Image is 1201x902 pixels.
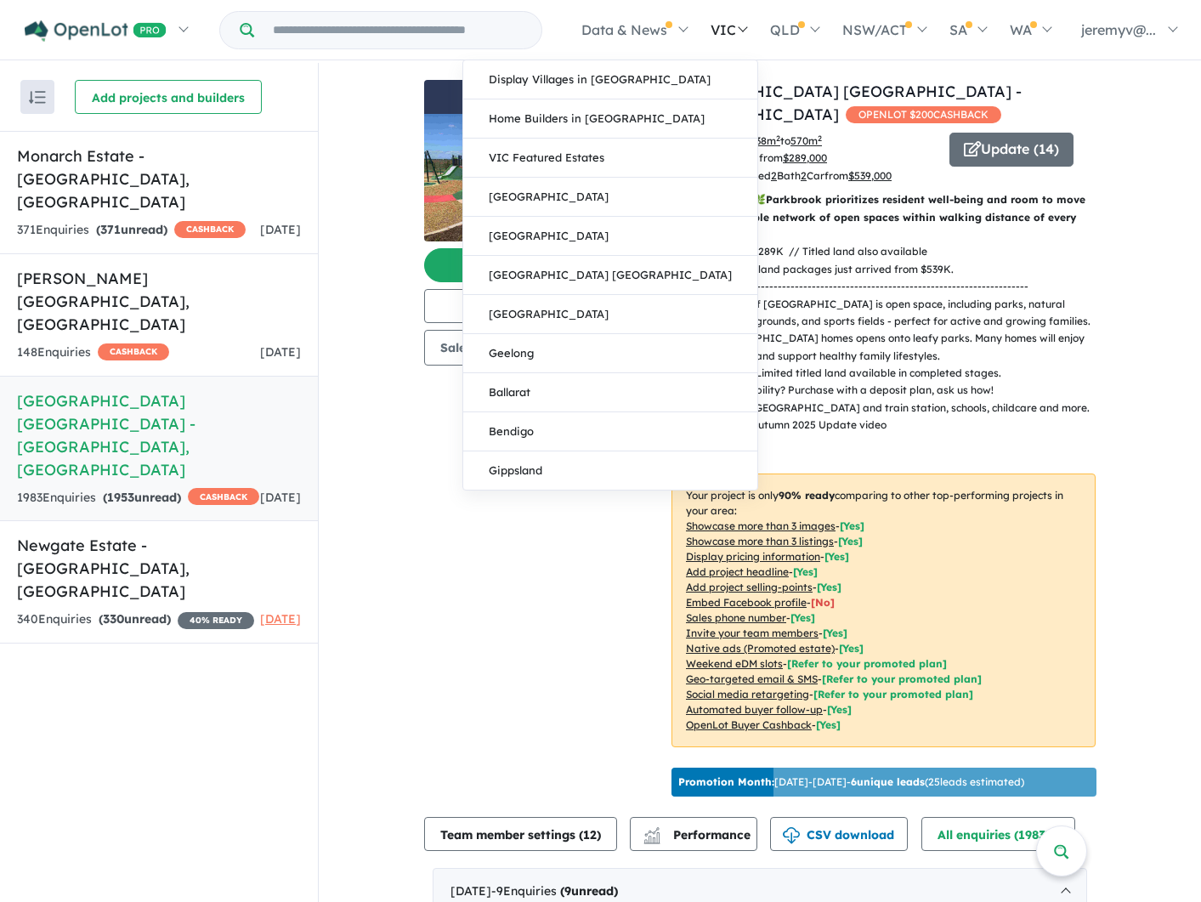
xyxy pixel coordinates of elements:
[463,295,757,334] a: [GEOGRAPHIC_DATA]
[107,490,134,505] span: 1953
[174,221,246,238] span: CASHBACK
[671,191,1096,243] p: NEW RELEASE: 🌿Parkbrook prioritizes resident well-being and room to move with a remarkable networ...
[260,222,301,237] span: [DATE]
[793,565,818,578] span: [ Yes ]
[17,389,301,481] h5: [GEOGRAPHIC_DATA] [GEOGRAPHIC_DATA] - [GEOGRAPHIC_DATA] , [GEOGRAPHIC_DATA]
[851,775,925,788] b: 6 unique leads
[75,80,262,114] button: Add projects and builders
[846,106,1001,123] span: OPENLOT $ 200 CASHBACK
[686,535,834,547] u: Showcase more than 3 listings
[99,611,171,627] strong: ( unread)
[463,178,757,217] a: [GEOGRAPHIC_DATA]
[686,565,789,578] u: Add project headline
[463,412,757,451] a: Bendigo
[671,167,937,184] p: Bed Bath Car from
[583,827,597,842] span: 12
[564,883,571,899] span: 9
[686,519,836,532] u: Showcase more than 3 images
[644,827,660,837] img: line-chart.svg
[17,267,301,336] h5: [PERSON_NAME][GEOGRAPHIC_DATA] , [GEOGRAPHIC_DATA]
[790,611,815,624] span: [ Yes ]
[463,373,757,412] a: Ballarat
[779,489,835,502] b: 90 % ready
[824,550,849,563] span: [ Yes ]
[811,596,835,609] span: [ No ]
[686,703,823,716] u: Automated buyer follow-up
[822,672,982,685] span: [Refer to your promoted plan]
[646,827,751,842] span: Performance
[671,474,1096,747] p: Your project is only comparing to other top-performing projects in your area: - - - - - - - - - -...
[103,611,124,627] span: 330
[671,330,1109,365] p: - One in [GEOGRAPHIC_DATA] homes opens onto leafy parks. Many homes will enjoy expansive views an...
[776,133,780,143] sup: 2
[671,400,1109,417] p: - Easy access to [GEOGRAPHIC_DATA] and train station, schools, childcare and more.
[678,775,774,788] b: Promotion Month:
[1081,21,1156,38] span: jeremyv@...
[17,145,301,213] h5: Monarch Estate - [GEOGRAPHIC_DATA] , [GEOGRAPHIC_DATA]
[686,596,807,609] u: Embed Facebook profile
[840,519,864,532] span: [ Yes ]
[783,827,800,844] img: download icon
[630,817,757,851] button: Performance
[818,133,822,143] sup: 2
[671,261,1109,278] p: - 🏡 New house & land packages just arrived from $539K.
[98,343,169,360] span: CASHBACK
[17,343,169,363] div: 148 Enquir ies
[431,87,630,107] img: Parkbrook Wyndham Vale Estate - Manor Lakes Logo
[750,134,780,147] u: 238 m
[816,718,841,731] span: [Yes]
[17,488,259,508] div: 1983 Enquir ies
[424,248,637,282] button: Add images
[260,344,301,360] span: [DATE]
[424,817,617,851] button: Team member settings (12)
[686,672,818,685] u: Geo-targeted email & SMS
[823,627,847,639] span: [ Yes ]
[424,114,637,241] img: Parkbrook Wyndham Vale Estate - Manor Lakes
[817,581,841,593] span: [ Yes ]
[491,883,618,899] span: - 9 Enquir ies
[424,80,637,241] a: Parkbrook Wyndham Vale Estate - Manor Lakes LogoParkbrook Wyndham Vale Estate - Manor Lakes
[686,718,812,731] u: OpenLot Buyer Cashback
[463,451,757,490] a: Gippsland
[686,642,835,655] u: Native ads (Promoted estate)
[787,657,947,670] span: [Refer to your promoted plan]
[801,169,807,182] u: 2
[686,688,809,701] u: Social media retargeting
[838,535,863,547] span: [ Yes ]
[260,611,301,627] span: [DATE]
[643,832,660,843] img: bar-chart.svg
[424,289,637,323] button: Status:Selling Now
[17,220,246,241] div: 371 Enquir ies
[188,488,259,505] span: CASHBACK
[848,169,892,182] u: $ 539,000
[813,688,973,701] span: [Refer to your promoted plan]
[686,550,820,563] u: Display pricing information
[790,134,822,147] u: 570 m
[17,534,301,603] h5: Newgate Estate - [GEOGRAPHIC_DATA] , [GEOGRAPHIC_DATA]
[827,703,852,716] span: [Yes]
[839,642,864,655] span: [Yes]
[424,330,658,366] button: Sales Number:[PHONE_NUMBER]
[258,12,538,48] input: Try estate name, suburb, builder or developer
[671,365,1109,382] p: - Ready to build? Limited titled land available in completed stages.
[686,627,819,639] u: Invite your team members
[463,217,757,256] a: [GEOGRAPHIC_DATA]
[780,134,822,147] span: to
[96,222,167,237] strong: ( unread)
[686,611,786,624] u: Sales phone number
[463,139,757,178] a: VIC Featured Estates
[463,99,757,139] a: Home Builders in [GEOGRAPHIC_DATA]
[671,296,1109,331] p: - Over one-third of [GEOGRAPHIC_DATA] is open space, including parks, natural landscapes, playgro...
[671,133,937,150] p: from
[770,817,908,851] button: CSV download
[686,657,783,670] u: Weekend eDM slots
[671,150,937,167] p: start from
[260,490,301,505] span: [DATE]
[671,382,1109,399] p: - Need some flexibility? Purchase with a deposit plan, ask us how!
[17,610,254,630] div: 340 Enquir ies
[671,417,1109,434] p: - Scroll down for Autumn 2025 Update video
[671,82,1022,124] a: [GEOGRAPHIC_DATA] [GEOGRAPHIC_DATA] - [GEOGRAPHIC_DATA]
[103,490,181,505] strong: ( unread)
[686,581,813,593] u: Add project selling-points
[463,60,757,99] a: Display Villages in [GEOGRAPHIC_DATA]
